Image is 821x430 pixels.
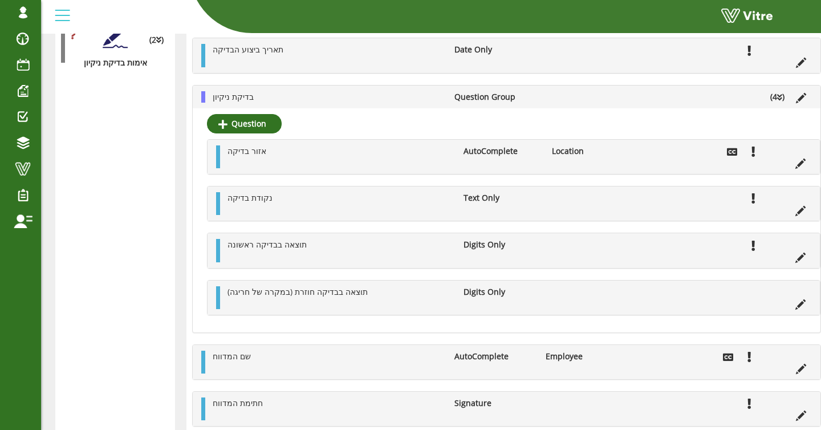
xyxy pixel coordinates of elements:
[458,286,546,298] li: Digits Only
[449,44,539,55] li: Date Only
[207,114,282,133] a: Question
[213,351,251,362] span: שם המדווח
[227,239,307,250] span: תוצאה בבדיקה ראשונה
[458,239,546,250] li: Digits Only
[458,145,546,157] li: AutoComplete
[213,91,254,102] span: בדיקת ניקיון
[449,397,539,409] li: Signature
[449,351,539,362] li: AutoComplete
[546,145,635,157] li: Location
[227,145,266,156] span: אזור בדיקה
[61,57,161,68] div: אימות בדיקת ניקיון
[213,44,283,55] span: תאריך ביצוע הבדיקה
[213,397,263,408] span: חתימת המדווח
[458,192,546,204] li: Text Only
[765,91,790,103] li: (4 )
[227,192,273,203] span: נקודת בדיקה
[149,34,164,46] span: (2 )
[449,91,539,103] li: Question Group
[227,286,368,297] span: תוצאה בבדיקה חוזרת (במקרה של חריגה)
[540,351,631,362] li: Employee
